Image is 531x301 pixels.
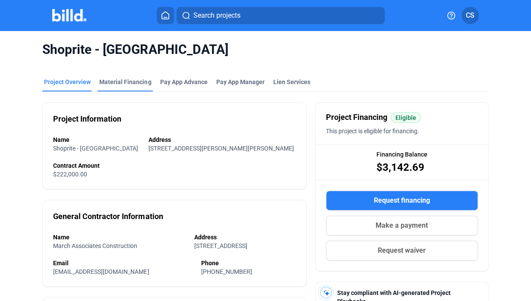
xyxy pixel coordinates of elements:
div: Name [53,135,140,144]
button: Request financing [326,191,478,210]
div: Name [53,233,186,241]
span: $3,142.69 [376,160,424,174]
span: Request financing [374,195,430,206]
mat-chip: Eligible [391,112,421,123]
div: Address [194,233,296,241]
div: Lien Services [273,78,310,86]
span: [STREET_ADDRESS][PERSON_NAME][PERSON_NAME] [149,145,294,152]
div: Phone [201,259,296,267]
div: Email [53,259,193,267]
span: [STREET_ADDRESS] [194,242,247,249]
span: Shoprite - [GEOGRAPHIC_DATA] [53,145,138,152]
span: Shoprite - [GEOGRAPHIC_DATA] [42,41,488,58]
span: Search projects [193,10,240,21]
div: Project Overview [44,78,91,86]
span: [PHONE_NUMBER] [201,268,252,275]
div: General Contractor Information [53,210,163,223]
span: Pay App Manager [216,78,264,86]
div: Material Financing [99,78,151,86]
div: Contract Amount [53,161,295,170]
img: Billd Company Logo [52,9,86,22]
span: This project is eligible for financing. [326,128,419,135]
div: Project Information [53,113,121,125]
button: Make a payment [326,216,478,235]
button: CS [461,7,479,24]
span: $222,000.00 [53,171,87,178]
span: Project Financing [326,111,387,123]
span: Make a payment [376,220,428,231]
span: Financing Balance [376,150,427,159]
button: Search projects [177,7,385,24]
span: March Associates Construction [53,242,137,249]
span: [EMAIL_ADDRESS][DOMAIN_NAME] [53,268,149,275]
div: Pay App Advance [160,78,207,86]
span: Request waiver [378,245,426,256]
div: Address [149,135,296,144]
button: Request waiver [326,241,478,260]
span: CS [466,10,474,21]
